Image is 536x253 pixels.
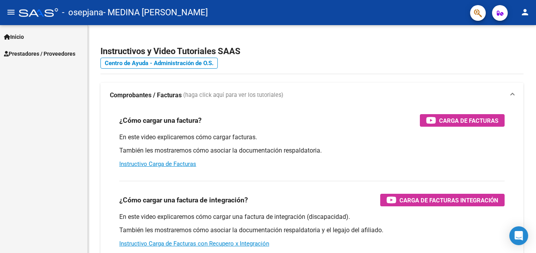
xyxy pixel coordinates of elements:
strong: Comprobantes / Facturas [110,91,182,100]
button: Carga de Facturas Integración [380,194,505,206]
span: - osepjana [62,4,103,21]
span: Inicio [4,33,24,41]
span: - MEDINA [PERSON_NAME] [103,4,208,21]
h3: ¿Cómo cargar una factura de integración? [119,195,248,206]
h2: Instructivos y Video Tutoriales SAAS [100,44,523,59]
a: Instructivo Carga de Facturas [119,160,196,167]
p: También les mostraremos cómo asociar la documentación respaldatoria. [119,146,505,155]
a: Centro de Ayuda - Administración de O.S. [100,58,218,69]
button: Carga de Facturas [420,114,505,127]
div: Open Intercom Messenger [509,226,528,245]
span: (haga click aquí para ver los tutoriales) [183,91,283,100]
span: Carga de Facturas Integración [399,195,498,205]
p: En este video explicaremos cómo cargar facturas. [119,133,505,142]
p: También les mostraremos cómo asociar la documentación respaldatoria y el legajo del afiliado. [119,226,505,235]
span: Carga de Facturas [439,116,498,126]
mat-expansion-panel-header: Comprobantes / Facturas (haga click aquí para ver los tutoriales) [100,83,523,108]
mat-icon: menu [6,7,16,17]
mat-icon: person [520,7,530,17]
a: Instructivo Carga de Facturas con Recupero x Integración [119,240,269,247]
span: Prestadores / Proveedores [4,49,75,58]
p: En este video explicaremos cómo cargar una factura de integración (discapacidad). [119,213,505,221]
h3: ¿Cómo cargar una factura? [119,115,202,126]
